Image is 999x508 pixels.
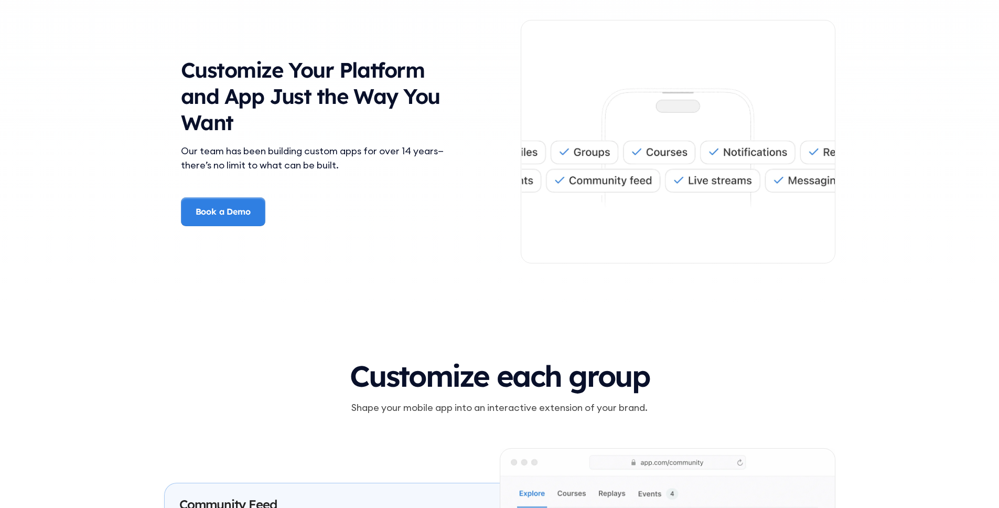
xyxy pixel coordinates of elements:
h3: Customize each group [164,360,835,393]
img: An illustration of Custom App [521,72,835,210]
h3: Customize Your Platform and App Just the Way You Want [181,57,462,135]
a: Book a Demo [181,197,265,226]
div: Our team has been building custom apps for over 14 years—there’s no limit to what can be built. [181,144,462,172]
p: Shape your mobile app into an interactive extension of your brand. [164,400,835,415]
